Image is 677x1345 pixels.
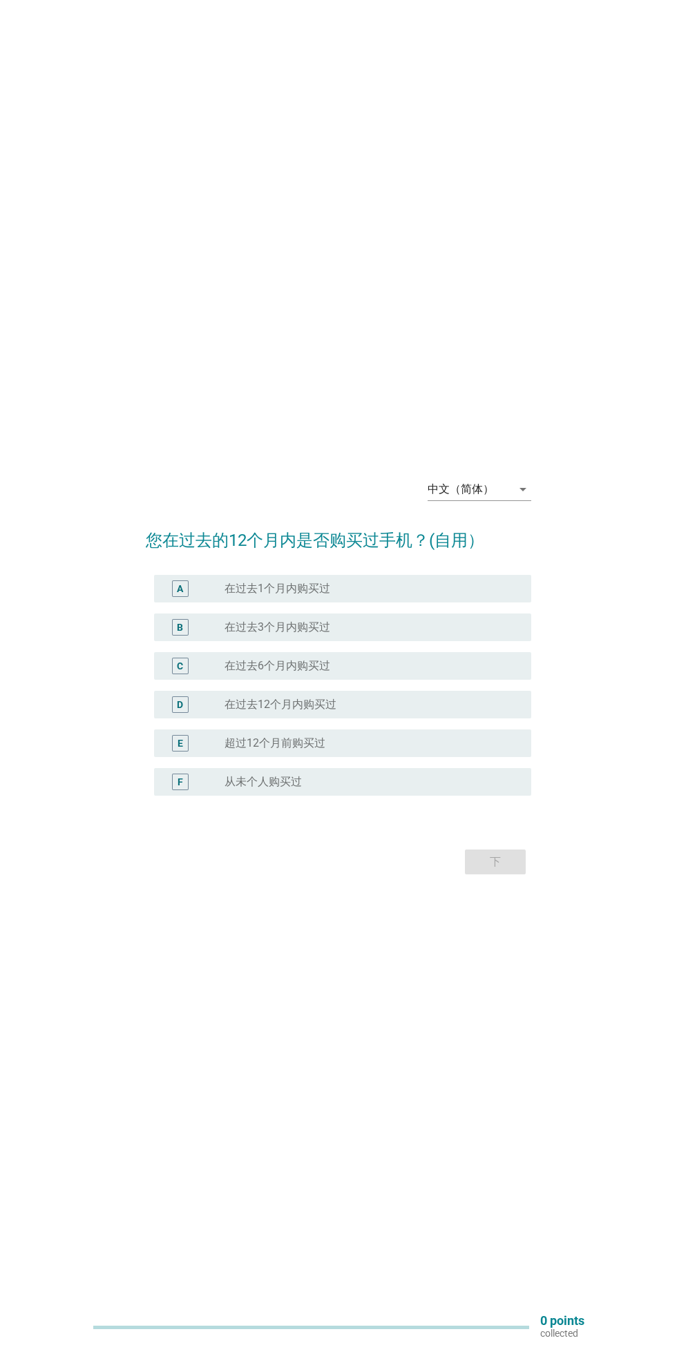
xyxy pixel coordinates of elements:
[178,736,183,750] div: E
[177,620,183,634] div: B
[146,514,531,553] h2: 您在过去的12个月内是否购买过手机？(自用）
[540,1327,584,1339] p: collected
[225,736,325,750] label: 超过12个月前购买过
[225,698,336,711] label: 在过去12个月内购买过
[177,658,183,673] div: C
[225,582,330,596] label: 在过去1个月内购买过
[177,697,183,711] div: D
[515,481,531,498] i: arrow_drop_down
[177,581,183,596] div: A
[225,620,330,634] label: 在过去3个月内购买过
[225,659,330,673] label: 在过去6个月内购买过
[178,774,183,789] div: F
[225,775,302,789] label: 从未个人购买过
[540,1315,584,1327] p: 0 points
[428,483,494,495] div: 中文（简体）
